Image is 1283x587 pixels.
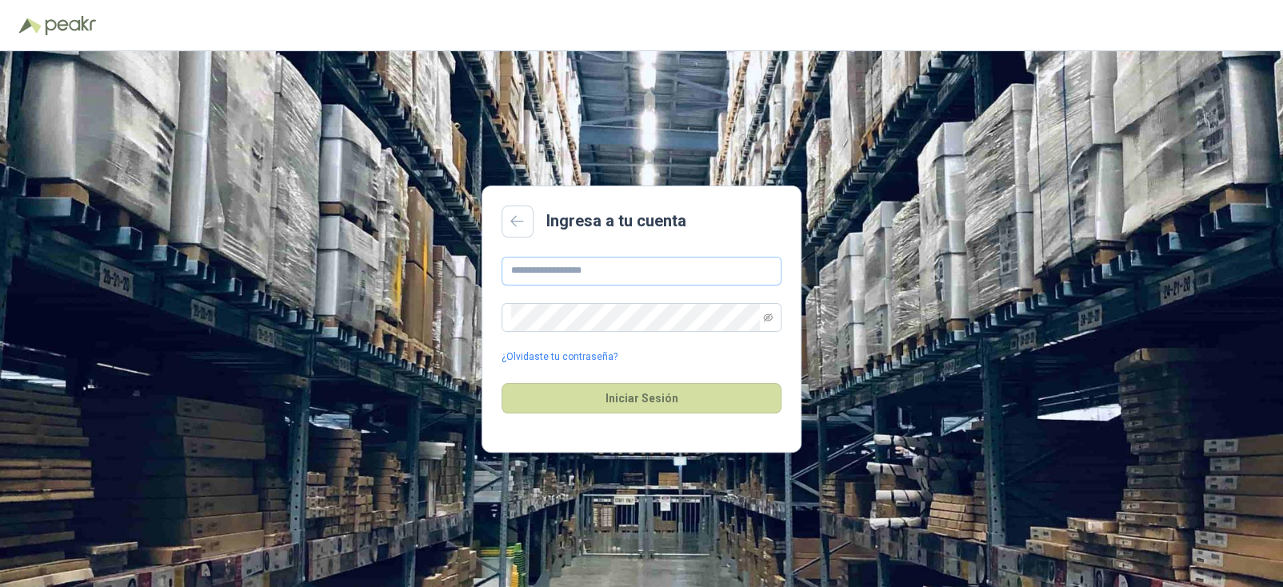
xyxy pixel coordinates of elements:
a: ¿Olvidaste tu contraseña? [502,349,618,365]
h2: Ingresa a tu cuenta [546,209,686,234]
img: Peakr [45,16,96,35]
img: Logo [19,18,42,34]
button: Iniciar Sesión [502,383,781,413]
span: eye-invisible [763,313,773,322]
